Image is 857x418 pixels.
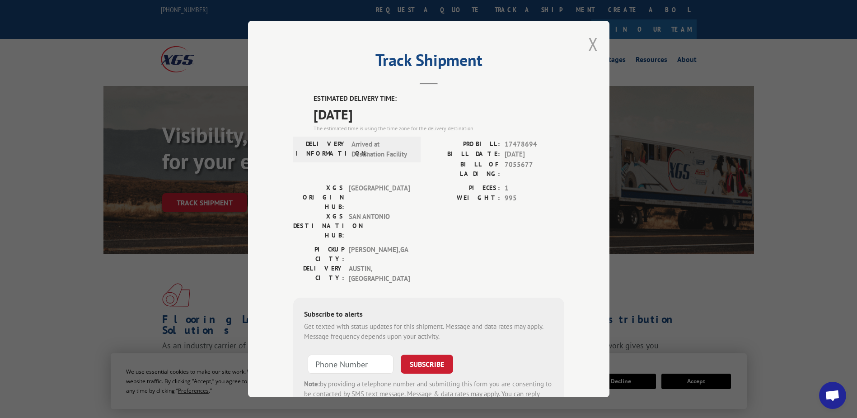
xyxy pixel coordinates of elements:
[401,355,453,374] button: SUBSCRIBE
[293,264,344,284] label: DELIVERY CITY:
[304,322,553,342] div: Get texted with status updates for this shipment. Message and data rates may apply. Message frequ...
[304,380,320,388] strong: Note:
[293,245,344,264] label: PICKUP CITY:
[293,54,564,71] h2: Track Shipment
[505,149,564,160] span: [DATE]
[429,160,500,179] label: BILL OF LADING:
[429,183,500,194] label: PIECES:
[505,193,564,204] span: 995
[429,149,500,160] label: BILL DATE:
[819,382,846,409] div: Open chat
[349,183,410,212] span: [GEOGRAPHIC_DATA]
[588,32,598,56] button: Close modal
[293,212,344,240] label: XGS DESTINATION HUB:
[308,355,393,374] input: Phone Number
[505,139,564,150] span: 17478694
[429,139,500,150] label: PROBILL:
[349,264,410,284] span: AUSTIN , [GEOGRAPHIC_DATA]
[314,124,564,133] div: The estimated time is using the time zone for the delivery destination.
[304,379,553,410] div: by providing a telephone number and submitting this form you are consenting to be contacted by SM...
[505,183,564,194] span: 1
[429,193,500,204] label: WEIGHT:
[293,183,344,212] label: XGS ORIGIN HUB:
[304,309,553,322] div: Subscribe to alerts
[314,104,564,124] span: [DATE]
[296,139,347,160] label: DELIVERY INFORMATION:
[314,94,564,104] label: ESTIMATED DELIVERY TIME:
[349,245,410,264] span: [PERSON_NAME] , GA
[351,139,412,160] span: Arrived at Destination Facility
[349,212,410,240] span: SAN ANTONIO
[505,160,564,179] span: 7055677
